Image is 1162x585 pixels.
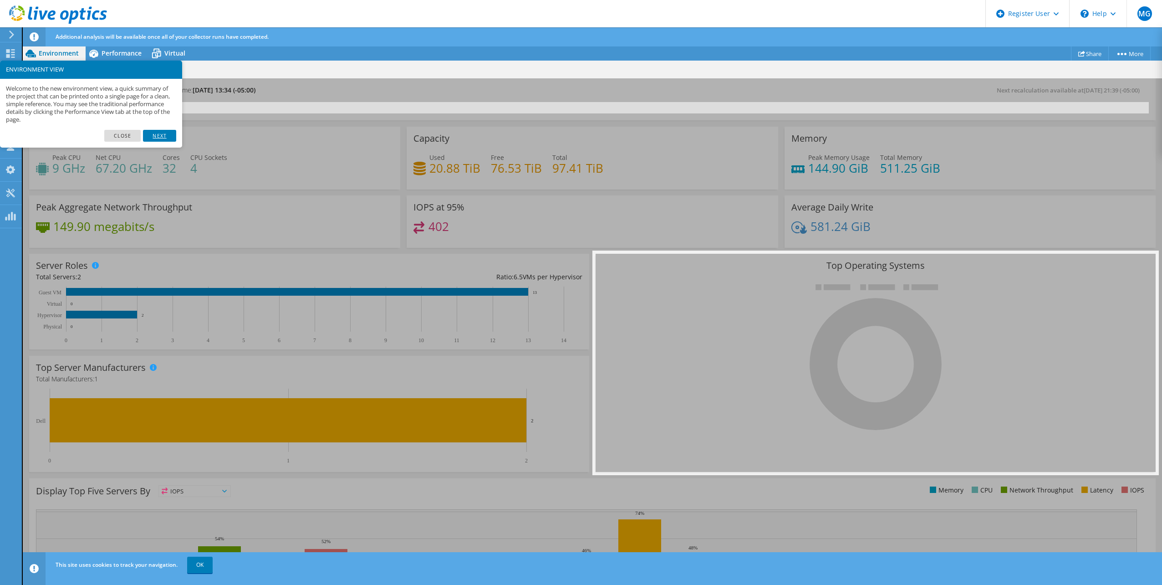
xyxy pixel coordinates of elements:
span: Additional analysis will be available once all of your collector runs have completed. [56,33,269,41]
a: Close [104,130,141,142]
p: Welcome to the new environment view, a quick summary of the project that can be printed onto a si... [6,85,176,124]
span: Environment [39,49,79,57]
a: More [1108,46,1151,61]
span: Virtual [164,49,185,57]
a: OK [187,557,213,573]
a: Share [1071,46,1109,61]
svg: \n [1080,10,1089,18]
h3: ENVIRONMENT VIEW [6,67,176,72]
span: IOPS [159,486,230,497]
a: Next [143,130,176,142]
span: MG [1137,6,1152,21]
span: Performance [102,49,142,57]
span: This site uses cookies to track your navigation. [56,561,178,569]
